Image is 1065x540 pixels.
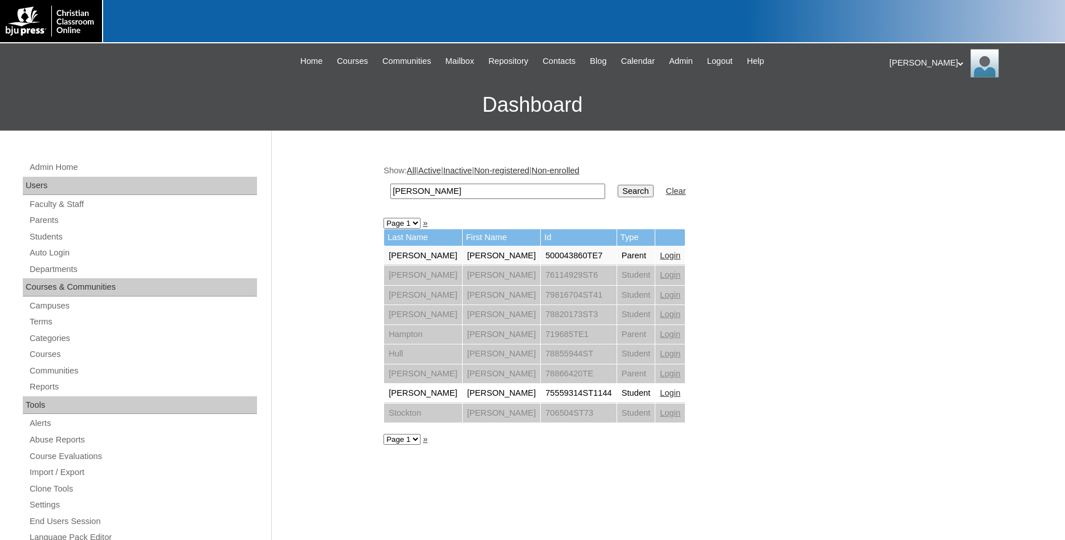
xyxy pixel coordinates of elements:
span: Courses [337,55,368,68]
td: [PERSON_NAME] [463,364,541,384]
a: Courses [331,55,374,68]
td: 79816704ST41 [541,286,617,305]
span: Home [300,55,323,68]
a: Reports [28,380,257,394]
a: Repository [483,55,534,68]
td: 78855944ST [541,344,617,364]
td: Parent [617,325,655,344]
td: [PERSON_NAME] [463,286,541,305]
div: Courses & Communities [23,278,257,297]
td: Parent [617,246,655,266]
a: Departments [28,262,257,277]
span: Logout [707,55,733,68]
a: Terms [28,315,257,329]
td: 78820173ST3 [541,305,617,324]
td: First Name [463,229,541,246]
a: Blog [584,55,612,68]
td: [PERSON_NAME] [463,266,541,285]
a: Alerts [28,416,257,431]
a: Help [741,55,770,68]
td: Hampton [384,325,462,344]
a: Clear [666,186,686,196]
td: Type [617,229,655,246]
td: [PERSON_NAME] [384,246,462,266]
td: Student [617,344,655,364]
td: [PERSON_NAME] [463,404,541,423]
a: Admin Home [28,160,257,174]
span: Calendar [621,55,655,68]
td: [PERSON_NAME] [463,305,541,324]
a: Communities [28,364,257,378]
a: Clone Tools [28,482,257,496]
a: Home [295,55,328,68]
span: Help [747,55,764,68]
a: Contacts [537,55,581,68]
a: Admin [663,55,699,68]
td: 76114929ST6 [541,266,617,285]
span: Communities [382,55,431,68]
td: [PERSON_NAME] [463,384,541,403]
a: » [423,435,427,444]
td: [PERSON_NAME] [463,325,541,344]
a: Settings [28,498,257,512]
a: Login [660,310,680,319]
a: Calendar [615,55,660,68]
a: Abuse Reports [28,433,257,447]
td: Student [617,286,655,305]
a: Active [418,166,441,175]
a: Logout [701,55,738,68]
a: Login [660,290,680,299]
a: Course Evaluations [28,449,257,464]
td: Student [617,266,655,285]
div: Show: | | | | [383,165,948,205]
span: Blog [590,55,606,68]
a: Login [660,408,680,417]
span: Admin [669,55,693,68]
a: Login [660,388,680,397]
a: Login [660,270,680,279]
a: Courses [28,347,257,362]
td: 75559314ST1144 [541,384,617,403]
a: Communities [377,55,437,68]
div: Tools [23,396,257,415]
td: Stockton [384,404,462,423]
img: logo-white.png [6,6,96,36]
a: Campuses [28,299,257,313]
td: Hull [384,344,462,364]
td: [PERSON_NAME] [384,364,462,384]
a: Login [660,330,680,339]
div: Users [23,177,257,195]
a: Login [660,251,680,260]
a: Parents [28,213,257,228]
td: Student [617,404,655,423]
td: 500043860TE7 [541,246,617,266]
a: Categories [28,331,257,346]
input: Search [618,185,653,197]
td: Last Name [384,229,462,246]
a: Login [660,349,680,358]
td: Id [541,229,617,246]
td: 719685TE1 [541,325,617,344]
a: Import / Export [28,465,257,480]
td: Student [617,384,655,403]
a: Non-enrolled [532,166,580,175]
a: Inactive [443,166,472,175]
td: 706504ST73 [541,404,617,423]
td: Parent [617,364,655,384]
a: Mailbox [440,55,480,68]
td: Student [617,305,655,324]
a: Faculty & Staff [28,197,257,212]
td: [PERSON_NAME] [384,384,462,403]
h3: Dashboard [6,79,1059,131]
span: Repository [488,55,528,68]
span: Contacts [542,55,576,68]
td: [PERSON_NAME] [463,246,541,266]
div: [PERSON_NAME] [889,49,1054,78]
td: [PERSON_NAME] [384,286,462,305]
img: Jonelle Rodriguez [970,49,999,78]
input: Search [390,184,605,199]
a: Non-registered [474,166,529,175]
a: Login [660,369,680,378]
a: » [423,218,427,228]
a: All [407,166,416,175]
